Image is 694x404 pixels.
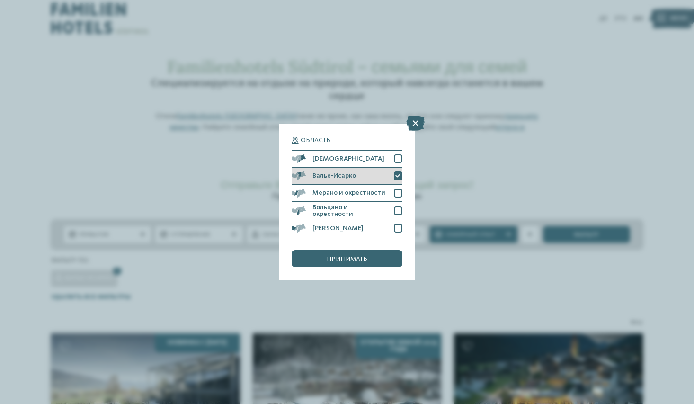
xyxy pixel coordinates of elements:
font: Мерано и окрестности [312,189,385,196]
font: принимать [327,256,367,262]
font: Больцано и окрестности [312,204,353,217]
font: [DEMOGRAPHIC_DATA] [312,155,384,162]
font: [PERSON_NAME] [312,225,364,232]
font: Область [301,137,330,144]
font: Валье-Исарко [312,172,356,179]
